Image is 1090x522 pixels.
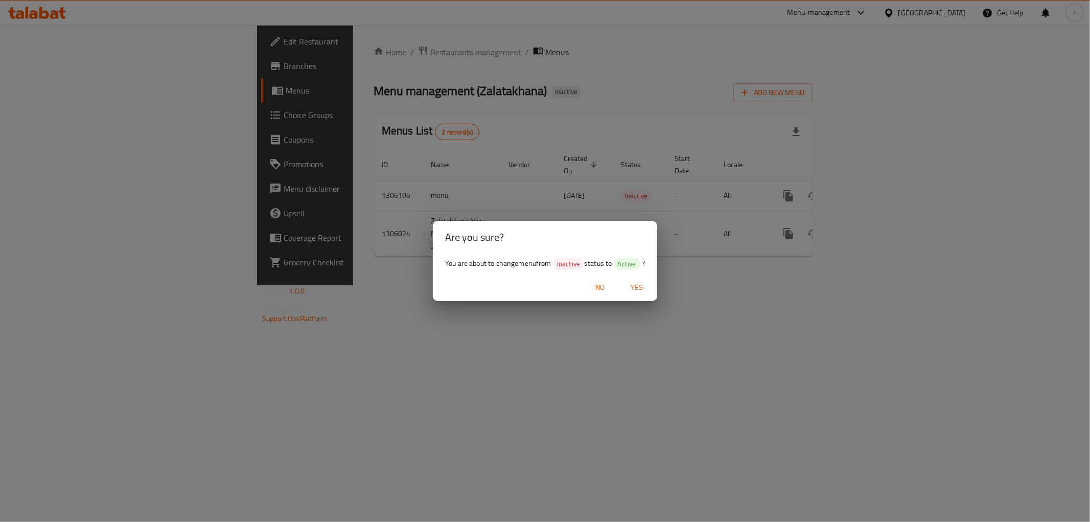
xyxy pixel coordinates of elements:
[553,259,584,269] span: Inactive
[614,259,640,269] span: Active
[614,258,640,270] div: Active
[624,281,649,294] span: Yes
[445,229,645,245] h2: Are you sure?
[620,278,653,297] button: Yes
[584,278,616,297] button: No
[553,258,584,270] div: Inactive
[588,281,612,294] span: No
[445,257,645,270] span: You are about to change menu from status to ?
